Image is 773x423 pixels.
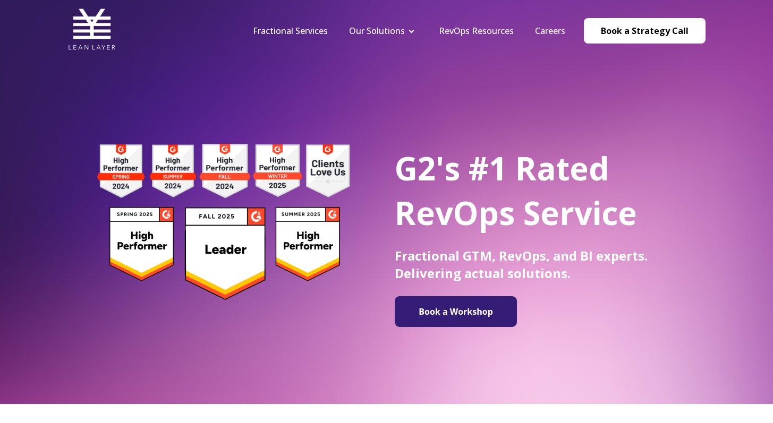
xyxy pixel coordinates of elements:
a: Book a Strategy Call [584,18,706,44]
img: g2 badges [79,141,368,303]
span: Fractional GTM, RevOps, and BI experts. Delivering actual solutions. [395,247,648,282]
img: Lean Layer Logo [68,5,116,53]
a: Our Solutions [349,25,405,37]
div: Navigation Menu [242,25,576,37]
a: RevOps Resources [439,25,514,37]
a: Fractional Services [253,25,328,37]
a: Careers [535,25,565,37]
span: G2's #1 Rated RevOps Service [395,146,637,235]
img: Book a Workshop [400,300,512,323]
